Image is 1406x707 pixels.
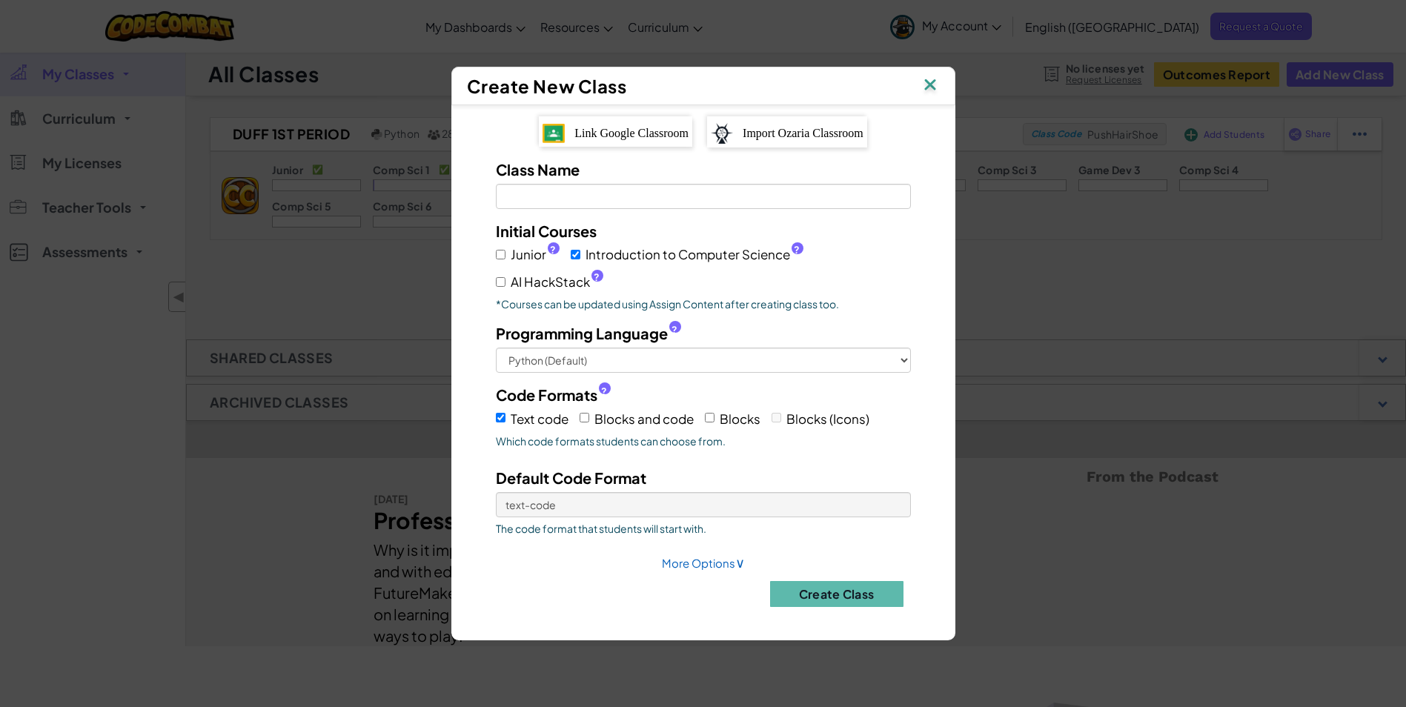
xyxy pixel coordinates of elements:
[496,277,505,287] input: AI HackStack?
[511,411,568,427] span: Text code
[772,413,781,422] input: Blocks (Icons)
[770,581,903,607] button: Create Class
[921,75,940,97] img: IconClose.svg
[743,127,863,139] span: Import Ozaria Classroom
[496,468,646,487] span: Default Code Format
[543,124,565,143] img: IconGoogleClassroom.svg
[594,411,694,427] span: Blocks and code
[496,160,580,179] span: Class Name
[550,244,556,256] span: ?
[496,384,597,405] span: Code Formats
[580,413,589,422] input: Blocks and code
[586,244,803,265] span: Introduction to Computer Science
[496,322,668,344] span: Programming Language
[672,324,677,336] span: ?
[496,250,505,259] input: Junior?
[711,123,733,144] img: ozaria-logo.png
[794,244,800,256] span: ?
[662,556,745,570] a: More Options
[601,385,607,397] span: ?
[511,271,603,293] span: AI HackStack
[571,250,580,259] input: Introduction to Computer Science?
[574,127,689,139] span: Link Google Classroom
[496,521,911,536] span: The code format that students will start with.
[735,554,745,571] span: ∨
[720,411,760,427] span: Blocks
[594,271,600,283] span: ?
[496,413,505,422] input: Text code
[496,220,597,242] label: Initial Courses
[496,434,911,448] span: Which code formats students can choose from.
[705,413,714,422] input: Blocks
[496,296,911,311] p: *Courses can be updated using Assign Content after creating class too.
[786,411,869,427] span: Blocks (Icons)
[467,75,627,97] span: Create New Class
[511,244,560,265] span: Junior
